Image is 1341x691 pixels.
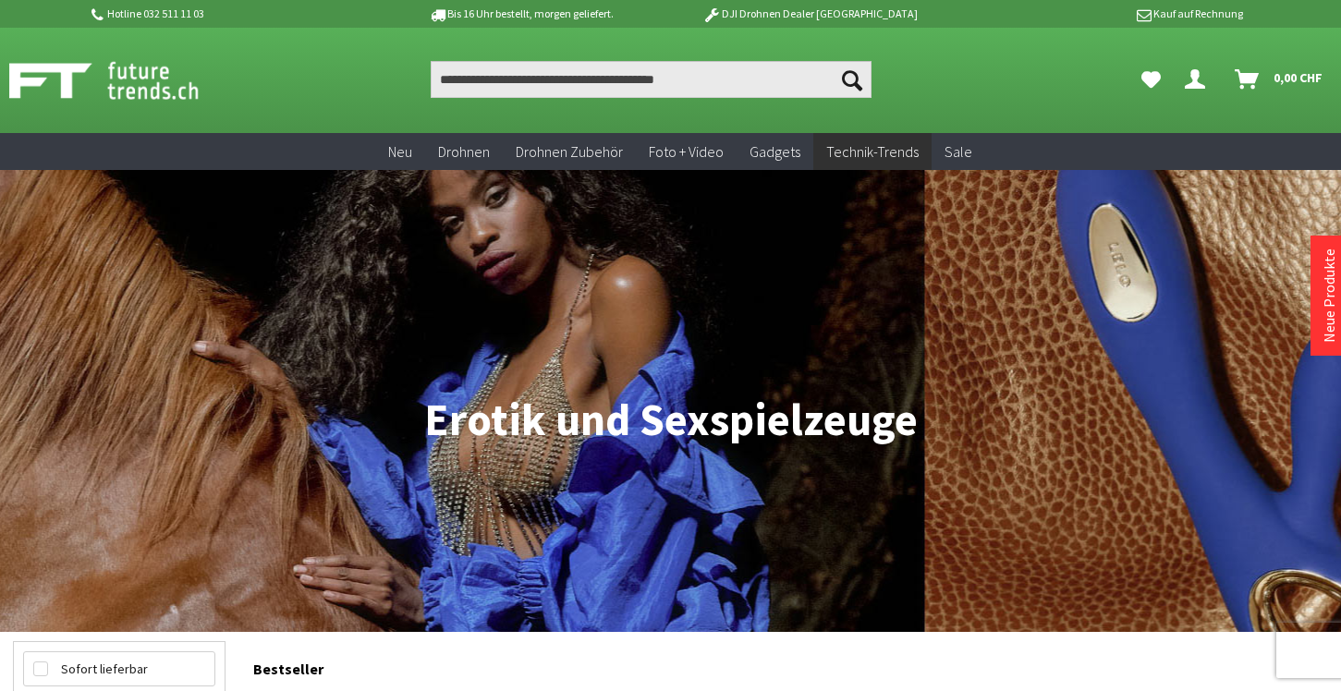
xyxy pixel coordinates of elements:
span: Gadgets [750,142,800,161]
a: Gadgets [737,133,813,171]
a: Neu [375,133,425,171]
a: Drohnen Zubehör [503,133,636,171]
span: 0,00 CHF [1274,63,1323,92]
span: Sale [945,142,972,161]
a: Sale [932,133,985,171]
a: Meine Favoriten [1132,61,1170,98]
h1: Erotik und Sexspielzeuge [13,397,1328,443]
label: Sofort lieferbar [24,652,214,685]
a: Technik-Trends [813,133,932,171]
span: Drohnen Zubehör [516,142,623,161]
a: Foto + Video [636,133,737,171]
p: Bis 16 Uhr bestellt, morgen geliefert. [377,3,665,25]
span: Neu [388,142,412,161]
input: Produkt, Marke, Kategorie, EAN, Artikelnummer… [431,61,872,98]
a: Neue Produkte [1320,249,1338,343]
a: Warenkorb [1227,61,1332,98]
a: Drohnen [425,133,503,171]
span: Foto + Video [649,142,724,161]
p: Kauf auf Rechnung [955,3,1243,25]
a: Dein Konto [1177,61,1220,98]
button: Suchen [833,61,872,98]
div: Bestseller [253,641,1328,687]
span: Drohnen [438,142,490,161]
img: Shop Futuretrends - zur Startseite wechseln [9,57,239,103]
span: Technik-Trends [826,142,919,161]
p: DJI Drohnen Dealer [GEOGRAPHIC_DATA] [665,3,954,25]
p: Hotline 032 511 11 03 [89,3,377,25]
